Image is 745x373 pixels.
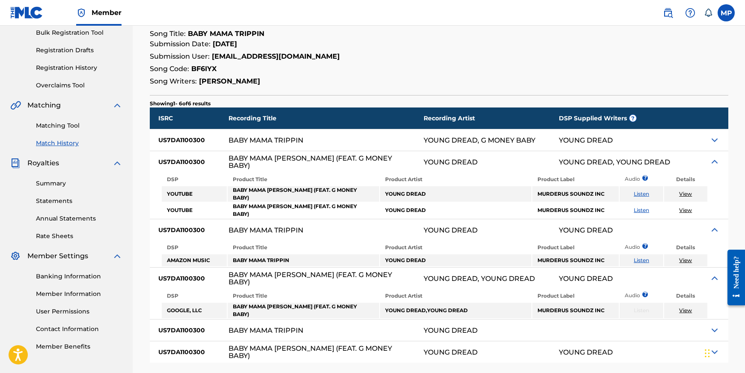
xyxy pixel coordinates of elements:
div: BABY MAMA [PERSON_NAME] (FEAT. G MONEY BABY) [229,155,400,169]
a: Registration Drafts [36,46,122,55]
strong: [EMAIL_ADDRESS][DOMAIN_NAME] [212,52,340,60]
td: MURDERUS SOUNDZ INC [532,186,619,202]
th: Details [664,173,707,185]
a: Public Search [659,4,677,21]
img: Matching [10,100,21,110]
th: Product Label [532,290,619,302]
a: Member Benefits [36,342,122,351]
th: DSP [162,173,227,185]
div: US7DA1100300 [150,151,229,173]
div: BABY MAMA [PERSON_NAME] (FEAT. G MONEY BABY) [229,271,400,286]
div: Notifications [704,9,712,17]
a: Contact Information [36,325,122,334]
th: Product Title [228,173,379,185]
th: Product Artist [380,173,531,185]
a: Match History [36,139,122,148]
div: YOUNG DREAD [559,227,613,234]
a: Rate Sheets [36,232,122,241]
td: YOUTUBE [162,203,227,218]
a: Overclaims Tool [36,81,122,90]
img: Top Rightsholder [76,8,86,18]
img: expand [112,100,122,110]
div: BABY MAMA TRIPPIN [229,227,303,234]
iframe: Chat Widget [702,332,745,373]
a: Listen [634,257,649,263]
td: BABY MAMA [PERSON_NAME] (FEAT. G MONEY BABY) [228,303,379,318]
td: YOUNG DREAD [380,186,531,202]
div: YOUNG DREAD [424,327,478,334]
img: help [685,8,695,18]
div: DSP Supplied Writers [559,107,694,129]
div: YOUNG DREAD, G MONEY BABY [424,137,535,144]
a: View [679,207,692,213]
div: YOUNG DREAD [424,227,478,234]
td: YOUNG DREAD [380,203,531,218]
a: Bulk Registration Tool [36,28,122,37]
span: Submission User: [150,52,210,60]
span: Submission Date: [150,40,211,48]
td: MURDERUS SOUNDZ INC [532,303,619,318]
div: User Menu [718,4,735,21]
th: Product Label [532,173,619,185]
img: MLC Logo [10,6,43,19]
img: Royalties [10,158,21,168]
div: US7DA1100300 [150,129,229,151]
img: search [663,8,673,18]
th: Details [664,290,707,302]
p: Audio [620,292,630,299]
span: Member Settings [27,251,88,261]
div: YOUNG DREAD [559,349,613,356]
th: DSP [162,242,227,254]
p: Showing 1 - 6 of 6 results [150,100,211,107]
a: View [679,307,692,313]
img: Expand Icon [709,273,720,283]
a: User Permissions [36,307,122,316]
strong: BF6IYX [191,65,217,73]
strong: [DATE] [213,40,237,48]
div: US7DA1100300 [150,219,229,241]
div: US7DA1100300 [150,319,229,341]
a: Listen [634,191,649,197]
th: Product Title [228,242,379,254]
div: US7DA1100300 [150,268,229,289]
a: Statements [36,197,122,206]
strong: [PERSON_NAME] [199,77,260,85]
td: BABY MAMA TRIPPIN [228,254,379,266]
img: Expand Icon [709,135,720,145]
td: YOUNG DREAD [380,254,531,266]
strong: BABY MAMA TRIPPIN [188,30,264,38]
div: US7DA1100300 [150,341,229,363]
a: Summary [36,179,122,188]
th: DSP [162,290,227,302]
a: Matching Tool [36,121,122,130]
td: BABY MAMA [PERSON_NAME] (FEAT. G MONEY BABY) [228,186,379,202]
th: Product Artist [380,290,531,302]
a: View [679,191,692,197]
div: Recording Title [229,107,424,129]
a: Member Information [36,289,122,298]
img: Expand Icon [709,225,720,235]
span: ? [629,115,636,122]
img: Expand Icon [709,325,720,335]
span: Song Code: [150,65,189,73]
td: YOUNG DREAD,YOUNG DREAD [380,303,531,318]
div: YOUNG DREAD, YOUNG DREAD [559,158,670,166]
div: BABY MAMA TRIPPIN [229,137,303,144]
td: MURDERUS SOUNDZ INC [532,254,619,266]
td: BABY MAMA [PERSON_NAME] (FEAT. G MONEY BABY) [228,203,379,218]
div: Drag [705,340,710,366]
span: Member [92,8,122,18]
div: BABY MAMA [PERSON_NAME] (FEAT. G MONEY BABY) [229,345,400,359]
p: Audio [620,175,630,183]
a: Listen [634,207,649,213]
iframe: Resource Center [721,243,745,312]
div: Help [682,4,699,21]
th: Product Label [532,242,619,254]
p: Listen [620,307,663,314]
img: Expand Icon [709,157,720,167]
div: ISRC [150,107,229,129]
